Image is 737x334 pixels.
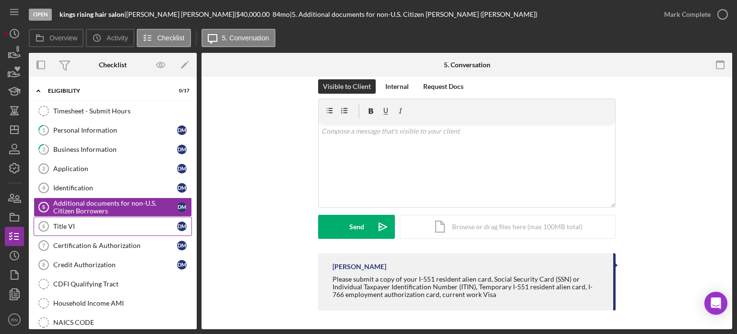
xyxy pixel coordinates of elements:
[53,165,177,173] div: Application
[654,5,732,24] button: Mark Complete
[49,34,77,42] label: Overview
[99,61,127,69] div: Checklist
[34,274,192,294] a: CDFI Qualifying Tract
[318,215,395,239] button: Send
[380,79,414,94] button: Internal
[177,145,187,154] div: d m
[34,140,192,159] a: 2Business Informationdm
[34,121,192,140] a: 1Personal Informationdm
[318,79,376,94] button: Visible to Client
[53,280,191,288] div: CDFI Qualifying Tract
[704,292,727,315] div: Open Intercom Messenger
[236,11,273,18] div: $40,000.00
[177,125,187,135] div: d m
[157,34,185,42] label: Checklist
[177,260,187,270] div: d m
[333,263,386,271] div: [PERSON_NAME]
[290,11,537,18] div: | 5. Additional documents for non-U.S. Citizen [PERSON_NAME] ([PERSON_NAME])
[34,294,192,313] a: Household Income AMI
[273,11,290,18] div: 84 mo
[418,79,468,94] button: Request Docs
[29,9,52,21] div: Open
[42,166,45,172] tspan: 3
[53,107,191,115] div: Timesheet - Submit Hours
[34,178,192,198] a: 4Identificationdm
[53,261,177,269] div: Credit Authorization
[86,29,134,47] button: Activity
[177,202,187,212] div: d m
[42,262,45,268] tspan: 8
[349,215,364,239] div: Send
[42,204,45,210] tspan: 5
[53,242,177,249] div: Certification & Authorization
[333,275,604,298] div: Please submit a copy of your I-551 resident alien card, Social Security Card (SSN) or Individual ...
[34,236,192,255] a: 7Certification & Authorizationdm
[53,319,191,326] div: NAICS CODE
[34,198,192,217] a: 5Additional documents for non-U.S. Citizen Borrowersdm
[53,184,177,192] div: Identification
[34,313,192,332] a: NAICS CODE
[59,11,126,18] div: |
[323,79,371,94] div: Visible to Client
[42,146,45,152] tspan: 2
[53,126,177,134] div: Personal Information
[5,310,24,329] button: RN
[53,223,177,230] div: Title VI
[107,34,128,42] label: Activity
[42,127,45,133] tspan: 1
[177,222,187,231] div: d m
[34,101,192,121] a: Timesheet - Submit Hours
[177,164,187,173] div: d m
[53,146,177,153] div: Business Information
[29,29,83,47] button: Overview
[137,29,191,47] button: Checklist
[664,5,711,24] div: Mark Complete
[34,159,192,178] a: 3Applicationdm
[222,34,269,42] label: 5. Conversation
[423,79,464,94] div: Request Docs
[34,255,192,274] a: 8Credit Authorizationdm
[42,223,45,229] tspan: 6
[177,241,187,250] div: d m
[202,29,275,47] button: 5. Conversation
[11,317,18,322] text: RN
[59,10,124,18] b: kings rising hair salon
[177,183,187,193] div: d m
[42,185,46,191] tspan: 4
[42,243,45,248] tspan: 7
[172,88,190,94] div: 0 / 17
[34,217,192,236] a: 6Title VIdm
[53,199,177,215] div: Additional documents for non-U.S. Citizen Borrowers
[53,299,191,307] div: Household Income AMI
[385,79,409,94] div: Internal
[48,88,166,94] div: Eligibility
[126,11,236,18] div: [PERSON_NAME] [PERSON_NAME] |
[444,61,490,69] div: 5. Conversation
